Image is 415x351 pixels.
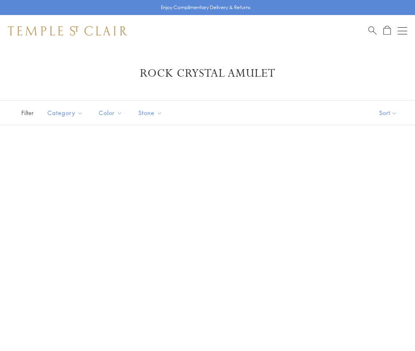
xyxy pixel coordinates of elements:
[361,101,415,125] button: Show sort by
[368,26,377,36] a: Search
[93,104,128,122] button: Color
[383,26,391,36] a: Open Shopping Bag
[41,104,89,122] button: Category
[398,26,407,36] button: Open navigation
[43,108,89,118] span: Category
[8,26,127,36] img: Temple St. Clair
[134,108,168,118] span: Stone
[132,104,168,122] button: Stone
[95,108,128,118] span: Color
[20,66,395,81] h1: Rock Crystal Amulet
[161,4,251,11] p: Enjoy Complimentary Delivery & Returns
